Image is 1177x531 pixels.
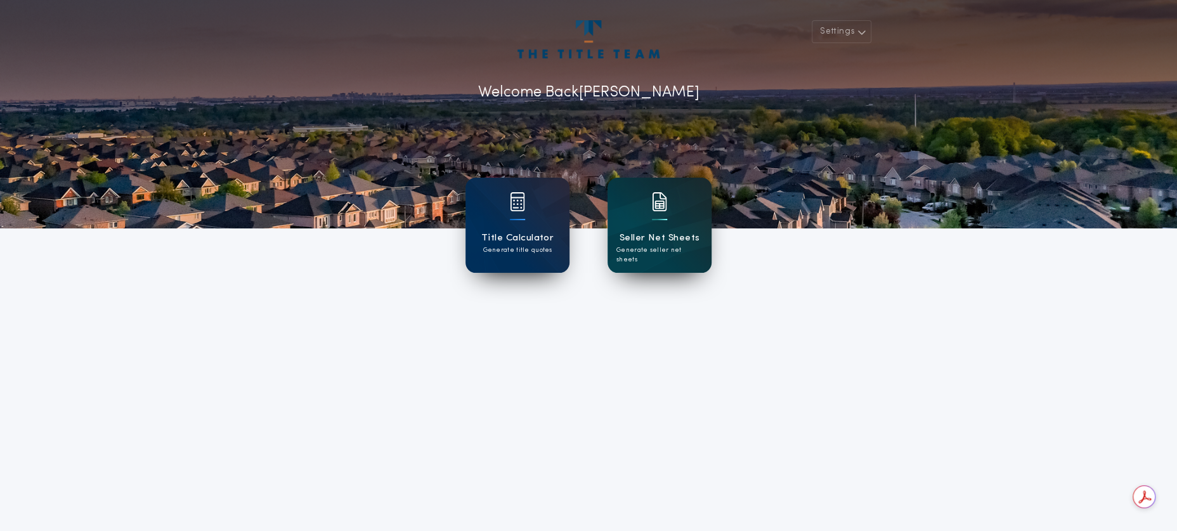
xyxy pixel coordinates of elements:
[465,178,569,273] a: card iconTitle CalculatorGenerate title quotes
[652,192,667,211] img: card icon
[517,20,660,58] img: account-logo
[812,20,871,43] button: Settings
[478,81,699,104] p: Welcome Back [PERSON_NAME]
[481,231,554,246] h1: Title Calculator
[510,192,525,211] img: card icon
[483,246,552,255] p: Generate title quotes
[616,246,703,265] p: Generate seller net sheets
[620,231,700,246] h1: Seller Net Sheets
[608,178,712,273] a: card iconSeller Net SheetsGenerate seller net sheets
